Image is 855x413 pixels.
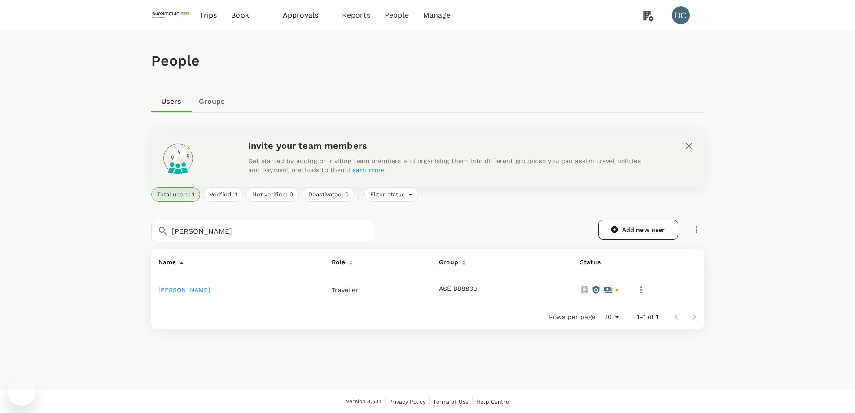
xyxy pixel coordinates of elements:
[342,10,370,21] span: Reports
[158,286,210,293] a: [PERSON_NAME]
[549,312,597,321] p: Rows per page:
[158,138,198,178] img: onboarding-banner
[476,399,509,405] span: Help Centre
[601,311,623,324] div: 20
[303,187,355,202] button: Deactivated: 0
[598,220,678,240] a: Add new user
[433,399,469,405] span: Terms of Use
[248,156,652,174] p: Get started by adding or inviting team members and organising them into different groups so you c...
[199,10,217,21] span: Trips
[346,397,381,406] span: Version 3.53.1
[364,187,419,202] div: Filter status
[151,5,193,25] img: EUROIMMUN (South East Asia) Pte. Ltd.
[433,397,469,407] a: Terms of Use
[439,285,477,293] button: ASE BB8830
[151,91,192,112] a: Users
[155,253,176,267] div: Name
[435,253,458,267] div: Group
[573,249,627,275] th: Status
[332,286,358,293] span: Traveller
[389,397,425,407] a: Privacy Policy
[328,253,345,267] div: Role
[349,166,385,173] a: Learn more
[192,91,232,112] a: Groups
[365,191,409,199] span: Filter status
[246,187,299,202] button: Not verified: 0
[231,10,249,21] span: Book
[681,138,697,154] button: close
[385,10,409,21] span: People
[172,220,375,242] input: Search for a user
[423,10,451,21] span: Manage
[7,377,36,406] iframe: Button to launch messaging window
[476,397,509,407] a: Help Centre
[283,10,328,21] span: Approvals
[248,138,652,153] h6: Invite your team members
[151,53,704,69] h1: People
[389,399,425,405] span: Privacy Policy
[637,312,658,321] p: 1–1 of 1
[151,187,200,202] button: Total users: 1
[204,187,243,202] button: Verified: 1
[672,6,690,24] div: DC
